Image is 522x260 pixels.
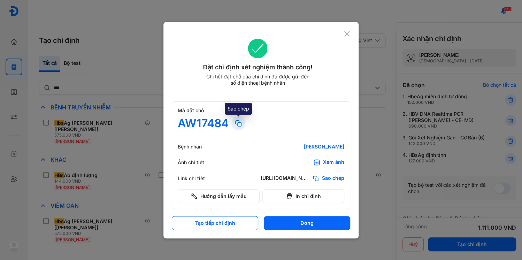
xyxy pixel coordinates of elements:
[322,175,344,182] span: Sao chép
[178,175,220,182] div: Link chi tiết
[172,62,344,72] div: Đặt chỉ định xét nghiệm thành công!
[323,159,344,166] div: Xem ảnh
[178,159,220,166] div: Ảnh chi tiết
[262,189,344,203] button: In chỉ định
[261,144,344,150] div: [PERSON_NAME]
[178,107,344,114] div: Mã đặt chỗ
[178,144,220,150] div: Bệnh nhân
[264,216,350,230] button: Đóng
[203,74,312,86] div: Chi tiết đặt chỗ của chỉ định đã được gửi đến số điện thoại bệnh nhân
[178,116,229,130] div: AW17484
[172,216,258,230] button: Tạo tiếp chỉ định
[261,175,309,182] div: [URL][DOMAIN_NAME]
[178,189,260,203] button: Hướng dẫn lấy mẫu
